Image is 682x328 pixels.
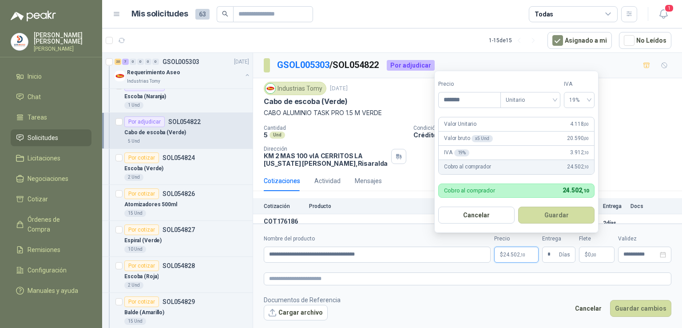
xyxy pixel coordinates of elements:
div: Cotizaciones [264,176,300,186]
div: Por cotizar [124,224,159,235]
p: Crédito 30 días [413,131,678,139]
span: search [222,11,228,17]
div: 0 [145,59,151,65]
div: Por cotizar [124,188,159,199]
span: ,10 [583,150,589,155]
p: Requerimiento Aseo [127,68,180,77]
p: IVA [444,148,469,157]
div: Por adjudicar [124,116,165,127]
button: Cargar archivo [264,305,328,321]
span: 20.590 [567,134,589,143]
span: Unitario [506,93,555,107]
p: Cobro al comprador [444,188,495,193]
div: 1 Und [124,102,143,109]
div: 19 % [454,149,470,156]
span: ,00 [583,122,589,127]
p: Producto [309,203,511,209]
span: Inicio [28,72,42,81]
span: Negociaciones [28,174,68,184]
p: Cotización [264,203,304,209]
p: Documentos de Referencia [264,295,341,305]
p: SOL054824 [163,155,195,161]
span: ,00 [591,252,596,257]
div: 15 Und [124,210,146,217]
p: GSOL005303 [163,59,199,65]
label: IVA [564,80,595,88]
p: Valor bruto [444,134,493,143]
span: Manuales y ayuda [28,286,78,296]
p: 2 días [603,218,625,228]
div: Und [270,132,285,139]
div: Mensajes [355,176,382,186]
a: Por cotizarSOL054827Espiral (Verde)10 Und [102,221,253,257]
div: Actividad [314,176,341,186]
button: Asignado a mi [547,32,612,49]
a: GSOL005303 [277,60,329,70]
p: Balde (Amarillo) [124,308,164,317]
p: Cantidad [264,125,406,131]
p: Cabo de escoba (Verde) [264,97,348,106]
span: Órdenes de Compra [28,215,83,234]
span: ,10 [520,252,525,257]
a: Cotizar [11,191,91,208]
span: 3.912 [570,148,589,157]
span: 24.502 [503,252,525,257]
p: [PERSON_NAME] [34,46,91,52]
p: Espiral (Verde) [124,236,162,245]
p: $24.502,10 [494,247,539,263]
button: Cancelar [438,207,515,224]
p: / SOL054822 [277,58,380,72]
a: Por cotizarSOL054826Atomizadores 500ml15 Und [102,185,253,221]
div: 0 [130,59,136,65]
span: 19% [569,93,589,107]
div: Por cotizar [124,152,159,163]
img: Company Logo [11,33,28,50]
p: Valor Unitario [444,120,476,128]
label: Precio [494,235,539,243]
span: Días [559,247,570,262]
p: Escoba (Naranja) [124,92,166,101]
div: 2 Und [124,282,143,289]
span: Chat [28,92,41,102]
span: Licitaciones [28,153,60,163]
label: Nombre del producto [264,235,491,243]
p: Industrias Tomy [127,78,160,85]
a: Licitaciones [11,150,91,167]
span: 24.502 [563,187,589,194]
p: SOL054827 [163,227,195,233]
div: 2 Und [124,174,143,181]
div: Por cotizar [124,260,159,271]
a: Chat [11,88,91,105]
div: 5 Und [124,138,143,145]
p: 5 [264,131,268,139]
div: x 5 Und [472,135,492,142]
p: SOL054821 [168,83,201,89]
div: 1 - 15 de 15 [489,33,540,48]
div: 20 [115,59,121,65]
p: KM 2 MAS 100 vIA CERRITOS LA [US_STATE] [PERSON_NAME] , Risaralda [264,152,388,167]
p: Escoba (Verde) [124,164,163,173]
a: Inicio [11,68,91,85]
div: Por cotizar [124,296,159,307]
p: Docs [630,203,648,209]
span: 4.118 [570,120,589,128]
button: Cancelar [570,300,607,317]
span: Solicitudes [28,133,58,143]
span: 1 [664,4,674,12]
a: Solicitudes [11,129,91,146]
img: Company Logo [115,71,125,81]
a: Negociaciones [11,170,91,187]
span: ,00 [583,136,589,141]
div: 0 [137,59,144,65]
span: 24.502 [567,163,589,171]
p: Cobro al comprador [444,163,491,171]
span: 0 [588,252,596,257]
a: Tareas [11,109,91,126]
button: No Leídos [619,32,671,49]
div: 0 [152,59,159,65]
a: Por cotizarSOL054828Escoba (Roja)2 Und [102,257,253,293]
div: 10 Und [124,246,146,253]
a: Configuración [11,262,91,279]
p: Condición de pago [413,125,678,131]
img: Logo peakr [11,11,56,21]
